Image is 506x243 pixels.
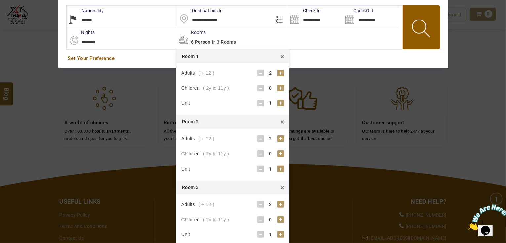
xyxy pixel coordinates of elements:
[257,231,264,238] div: -
[264,201,277,208] div: 2
[257,135,264,142] div: -
[257,70,264,76] div: -
[264,231,277,238] div: 1
[203,217,229,222] span: ( 2y to 11y )
[181,150,229,157] div: Children
[203,151,229,156] span: ( 2y to 11y )
[181,216,229,223] div: Children
[257,85,264,91] div: -
[257,166,264,172] div: -
[280,182,284,193] span: ×
[257,100,264,106] div: -
[343,6,399,27] input: Search
[264,85,277,91] div: 0
[343,7,373,14] label: CheckOut
[182,185,199,190] span: Room 3
[277,231,284,238] div: +
[264,150,277,157] div: 0
[257,201,264,208] div: -
[264,216,277,223] div: 0
[264,135,277,142] div: 2
[67,7,104,14] label: Nationality
[198,70,214,76] span: ( + 12 )
[264,166,277,172] div: 1
[177,7,223,14] label: Destinations In
[277,100,284,106] div: +
[465,202,506,233] iframe: chat widget
[198,202,214,207] span: ( + 12 )
[264,100,277,106] div: 1
[277,216,284,223] div: +
[288,6,343,27] input: Search
[181,231,194,238] div: Unit
[277,150,284,157] div: +
[181,85,229,91] div: Children
[3,3,5,8] span: 1
[280,51,284,61] span: ×
[182,54,199,59] span: Room 1
[66,29,95,36] label: nights
[277,70,284,76] div: +
[181,100,194,106] div: Unit
[68,55,438,62] a: Set Your Preference
[191,39,236,45] span: 6 Person in 3 Rooms
[257,216,264,223] div: -
[264,70,277,76] div: 2
[182,119,199,124] span: Room 2
[277,135,284,142] div: +
[277,201,284,208] div: +
[257,150,264,157] div: -
[277,85,284,91] div: +
[288,7,321,14] label: Check In
[181,70,214,76] div: Adults
[181,135,214,142] div: Adults
[277,166,284,172] div: +
[181,201,214,208] div: Adults
[176,29,206,36] label: Rooms
[280,117,284,127] span: ×
[203,85,229,91] span: ( 2y to 11y )
[181,166,194,172] div: Unit
[198,136,214,141] span: ( + 12 )
[3,3,44,29] img: Chat attention grabber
